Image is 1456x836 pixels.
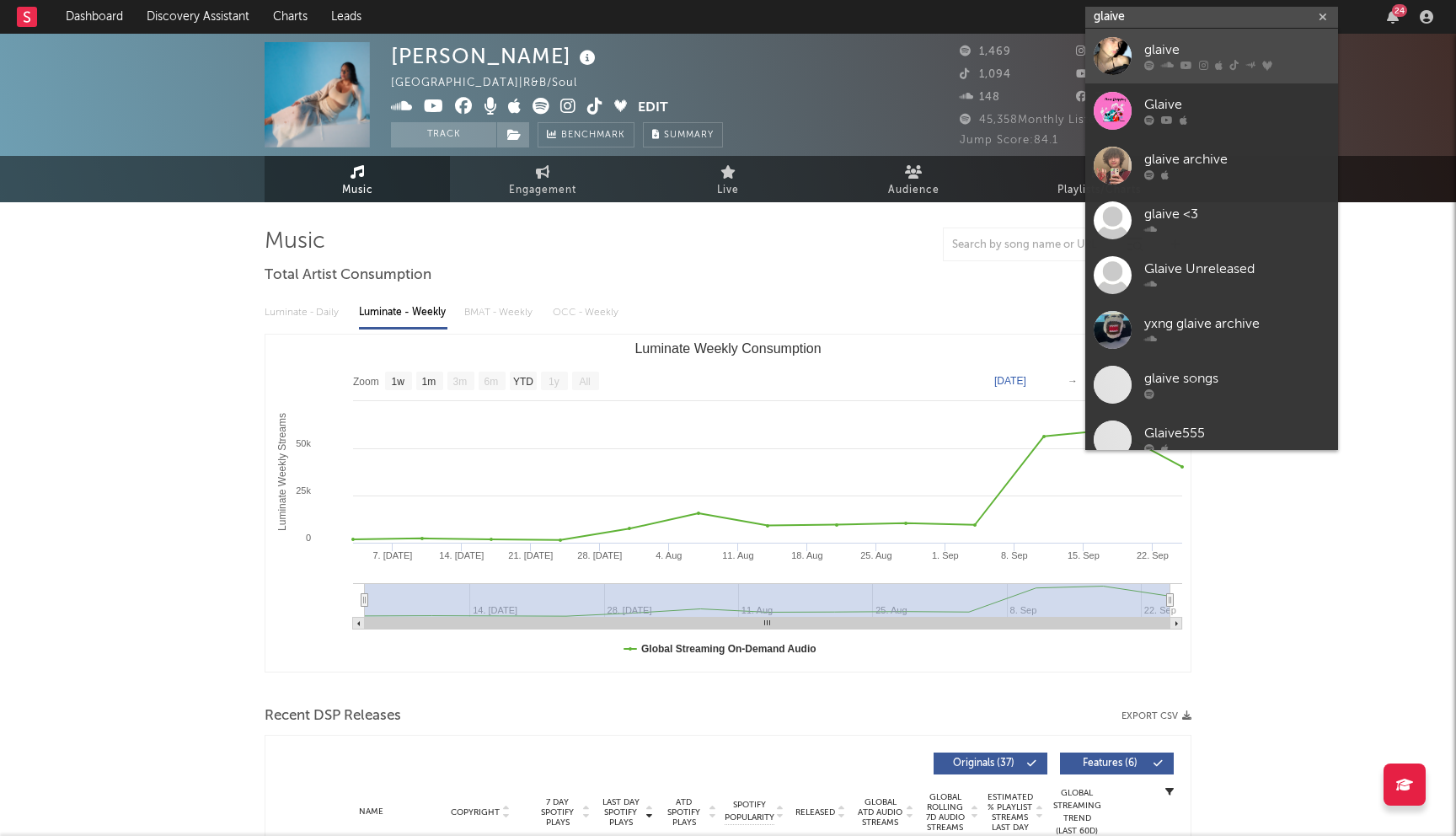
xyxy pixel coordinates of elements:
text: Global Streaming On-Demand Audio [641,643,816,655]
div: glaive [1144,40,1330,61]
button: Originals(37) [934,753,1047,774]
text: 7. [DATE] [372,550,412,560]
text: 14. [DATE] [439,550,484,560]
span: 1,469 [960,46,1011,57]
a: yxng glaive archive [1085,303,1338,357]
div: glaive archive [1144,150,1330,170]
text: 11. Aug [722,550,753,560]
text: 3m [453,376,468,388]
text: 25. Aug [860,550,891,560]
div: yxng glaive archive [1144,314,1330,335]
text: Luminate Weekly Streams [276,413,288,531]
button: Track [391,122,496,147]
text: 22. Sep [1144,605,1176,615]
text: 1w [392,376,405,388]
div: [PERSON_NAME] [391,42,600,70]
button: Export CSV [1121,711,1191,721]
div: Glaive [1144,95,1330,115]
span: Total Artist Consumption [265,265,431,286]
span: 27,129 [1076,46,1132,57]
div: 24 [1392,4,1407,17]
input: Search for artists [1085,7,1338,28]
div: Glaive555 [1144,424,1330,444]
a: glaive archive [1085,138,1338,193]
a: Live [635,156,821,202]
div: Name [316,806,426,818]
span: Live [717,180,739,201]
text: 0 [306,533,311,543]
a: Glaive555 [1085,412,1338,467]
span: 45,358 Monthly Listeners [960,115,1121,126]
a: Glaive [1085,83,1338,138]
span: Originals ( 37 ) [945,758,1022,769]
text: 1. Sep [932,550,959,560]
span: Estimated % Playlist Streams Last Day [987,792,1033,833]
span: Jump Score: 84.1 [960,135,1058,146]
span: 148 [960,92,1000,103]
span: Audience [888,180,939,201]
text: 8. Sep [1001,550,1028,560]
span: Spotify Popularity [725,799,774,824]
span: Last Day Spotify Plays [598,797,643,828]
span: 1,094 [960,69,1011,80]
span: Released [795,807,835,817]
text: → [1068,375,1078,387]
text: 28. [DATE] [577,550,622,560]
a: glaive <3 [1085,193,1338,248]
text: 25k [296,485,311,496]
span: Music [342,180,373,201]
a: Audience [821,156,1006,202]
text: 1y [549,376,559,388]
span: Benchmark [561,126,625,146]
a: Music [265,156,450,202]
a: glaive [1085,29,1338,83]
a: Engagement [450,156,635,202]
span: Playlists/Charts [1057,180,1141,201]
div: glaive songs [1144,369,1330,389]
text: 4. Aug [656,550,682,560]
text: 21. [DATE] [508,550,553,560]
span: Summary [664,131,714,140]
span: Copyright [451,807,500,817]
text: 1m [422,376,436,388]
button: Summary [643,122,723,147]
div: Glaive Unreleased [1144,260,1330,280]
text: 50k [296,438,311,448]
svg: Luminate Weekly Consumption [265,335,1191,672]
span: 85,000 [1076,69,1136,80]
a: Benchmark [538,122,634,147]
span: 7,400 [1076,92,1128,103]
span: ATD Spotify Plays [661,797,706,828]
input: Search by song name or URL [944,238,1121,252]
span: Global ATD Audio Streams [857,797,903,828]
button: 24 [1387,10,1399,24]
span: Engagement [509,180,576,201]
a: Glaive Unreleased [1085,248,1338,303]
text: YTD [513,376,533,388]
text: Luminate Weekly Consumption [634,341,821,356]
div: glaive <3 [1144,205,1330,225]
a: Playlists/Charts [1006,156,1191,202]
div: [GEOGRAPHIC_DATA] | R&B/Soul [391,73,597,94]
text: 18. Aug [791,550,822,560]
button: Edit [638,98,668,119]
span: Global Rolling 7D Audio Streams [922,792,968,833]
button: Features(6) [1060,753,1174,774]
text: 22. Sep [1137,550,1169,560]
div: Luminate - Weekly [359,298,447,327]
span: Features ( 6 ) [1071,758,1148,769]
text: 6m [484,376,499,388]
text: All [579,376,590,388]
text: 15. Sep [1068,550,1100,560]
text: [DATE] [994,375,1026,387]
a: glaive songs [1085,357,1338,412]
text: Zoom [353,376,379,388]
span: Recent DSP Releases [265,706,401,726]
span: 7 Day Spotify Plays [535,797,580,828]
